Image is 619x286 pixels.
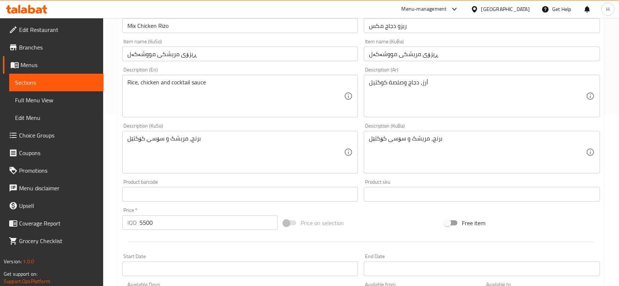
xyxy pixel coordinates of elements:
a: Upsell [3,197,104,214]
textarea: برنج، مریشک و سۆسی كۆكتێل [127,135,344,170]
input: Enter name KuBa [364,47,600,61]
span: Edit Restaurant [19,25,98,34]
span: Menu disclaimer [19,184,98,192]
input: Please enter product barcode [122,187,358,202]
input: Please enter product sku [364,187,600,202]
p: IQD [127,218,137,227]
input: Enter name KuSo [122,47,358,61]
span: Version: [4,257,22,266]
input: Enter name En [122,18,358,33]
span: H [606,5,609,13]
span: 1.0.0 [23,257,34,266]
a: Coverage Report [3,214,104,232]
input: Please enter price [140,215,278,230]
div: [GEOGRAPHIC_DATA] [481,5,530,13]
span: Choice Groups [19,131,98,140]
span: Free item [462,219,485,227]
input: Enter name Ar [364,18,600,33]
span: Promotions [19,166,98,175]
span: Coupons [19,148,98,157]
a: Menus [3,56,104,74]
a: Support.OpsPlatform [4,276,50,286]
a: Sections [9,74,104,91]
span: Menus [21,60,98,69]
a: Menu disclaimer [3,179,104,197]
span: Branches [19,43,98,52]
span: Price on selection [301,219,344,227]
span: Upsell [19,201,98,210]
span: Coverage Report [19,219,98,228]
div: Menu-management [402,5,447,14]
a: Choice Groups [3,126,104,144]
a: Edit Menu [9,109,104,126]
span: Full Menu View [15,96,98,104]
span: Get support on: [4,269,37,279]
a: Grocery Checklist [3,232,104,250]
a: Promotions [3,162,104,179]
a: Coupons [3,144,104,162]
span: Edit Menu [15,113,98,122]
span: Grocery Checklist [19,236,98,245]
span: Sections [15,78,98,87]
a: Edit Restaurant [3,21,104,38]
a: Full Menu View [9,91,104,109]
textarea: برنج، مریشک و سۆسی كۆكتێل [369,135,586,170]
textarea: Rice, chicken and cocktail sauce [127,79,344,114]
textarea: أرز، دجاج وصلصة كوكتيل [369,79,586,114]
a: Branches [3,38,104,56]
